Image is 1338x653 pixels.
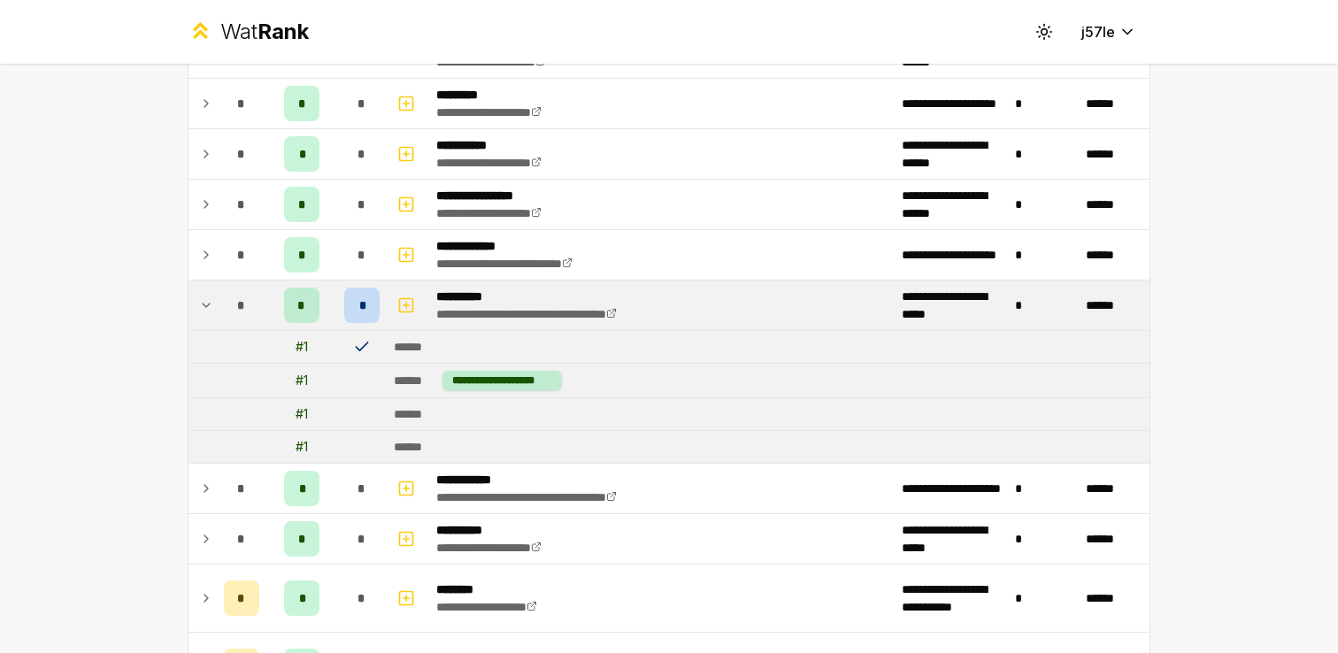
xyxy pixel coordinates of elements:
[258,19,309,44] span: Rank
[220,18,309,46] div: Wat
[1081,21,1115,42] span: j57le
[296,338,308,356] div: # 1
[296,372,308,389] div: # 1
[296,438,308,456] div: # 1
[296,405,308,423] div: # 1
[1067,16,1150,48] button: j57le
[188,18,309,46] a: WatRank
